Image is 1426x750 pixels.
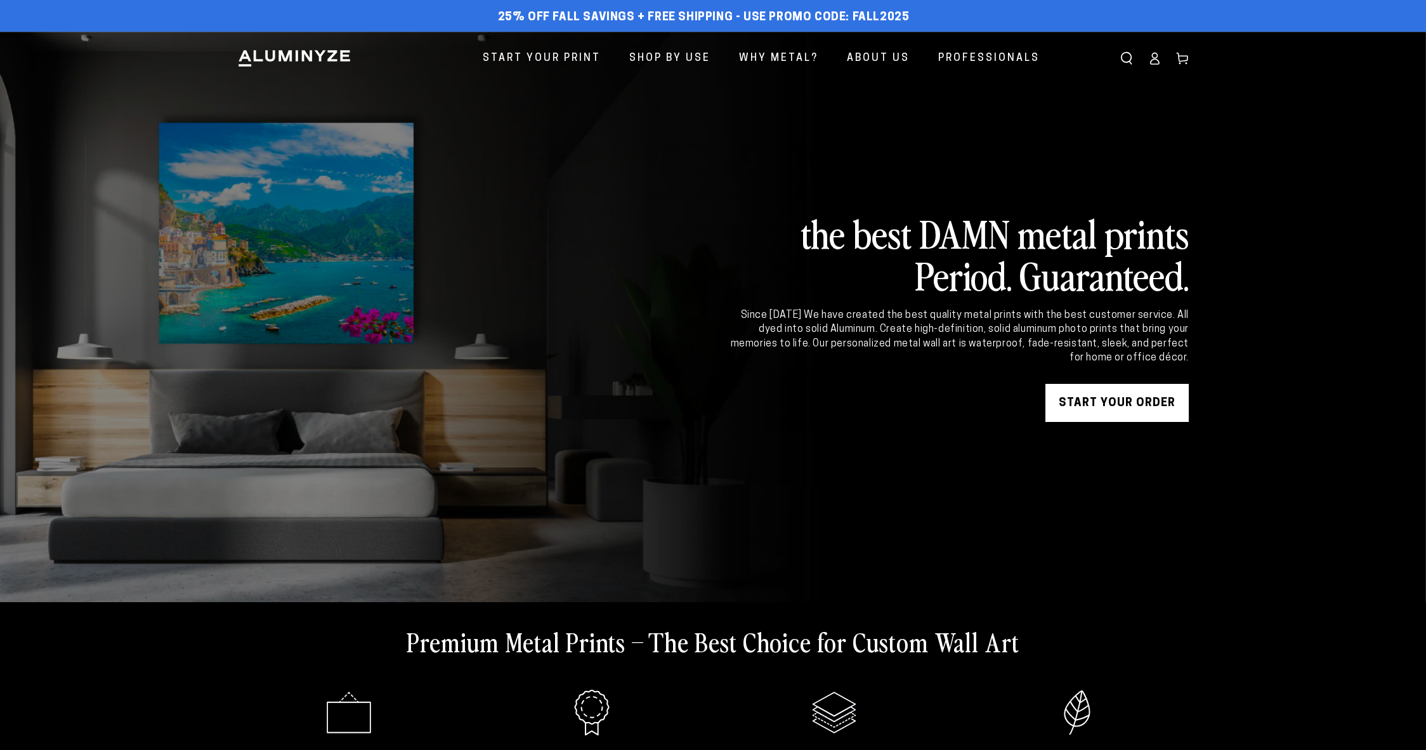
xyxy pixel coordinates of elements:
[739,49,818,68] span: Why Metal?
[629,49,710,68] span: Shop By Use
[938,49,1040,68] span: Professionals
[237,49,351,68] img: Aluminyze
[498,11,910,25] span: 25% off FALL Savings + Free Shipping - Use Promo Code: FALL2025
[728,308,1189,365] div: Since [DATE] We have created the best quality metal prints with the best customer service. All dy...
[473,42,610,76] a: Start Your Print
[407,625,1019,658] h2: Premium Metal Prints – The Best Choice for Custom Wall Art
[847,49,910,68] span: About Us
[837,42,919,76] a: About Us
[483,49,601,68] span: Start Your Print
[620,42,720,76] a: Shop By Use
[929,42,1049,76] a: Professionals
[729,42,828,76] a: Why Metal?
[728,212,1189,296] h2: the best DAMN metal prints Period. Guaranteed.
[1045,384,1189,422] a: START YOUR Order
[1113,44,1141,72] summary: Search our site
